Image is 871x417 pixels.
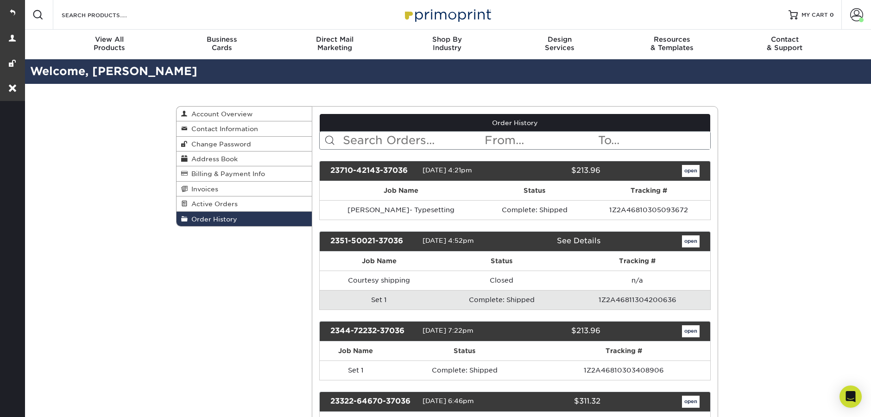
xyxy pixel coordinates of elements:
td: 1Z2A46810303408906 [537,360,710,380]
span: Direct Mail [278,35,391,44]
span: Invoices [188,185,218,193]
a: Resources& Templates [616,30,728,59]
a: Order History [177,212,312,226]
div: Services [503,35,616,52]
span: Account Overview [188,110,252,118]
td: 1Z2A46810305093672 [587,200,710,220]
a: Billing & Payment Info [177,166,312,181]
td: n/a [564,271,710,290]
div: 2344-72232-37036 [323,325,423,337]
a: See Details [557,236,600,245]
span: Business [166,35,278,44]
a: Account Overview [177,107,312,121]
div: & Templates [616,35,728,52]
iframe: Google Customer Reviews [2,389,79,414]
a: Address Book [177,152,312,166]
a: Contact Information [177,121,312,136]
th: Status [482,181,587,200]
a: BusinessCards [166,30,278,59]
th: Tracking # [587,181,710,200]
td: Complete: Shipped [392,360,537,380]
span: Order History [188,215,237,223]
span: Design [503,35,616,44]
td: [PERSON_NAME]- Typesetting [320,200,482,220]
th: Tracking # [537,341,710,360]
span: Change Password [188,140,251,148]
a: Invoices [177,182,312,196]
a: open [682,396,700,408]
th: Job Name [320,181,482,200]
th: Status [392,341,537,360]
span: Resources [616,35,728,44]
a: open [682,235,700,247]
a: Order History [320,114,711,132]
a: View AllProducts [53,30,166,59]
img: Primoprint [401,5,493,25]
th: Status [439,252,564,271]
div: Marketing [278,35,391,52]
a: Active Orders [177,196,312,211]
div: 23710-42143-37036 [323,165,423,177]
a: Change Password [177,137,312,152]
input: To... [597,132,710,149]
a: DesignServices [503,30,616,59]
div: & Support [728,35,841,52]
th: Job Name [320,252,439,271]
a: Contact& Support [728,30,841,59]
a: open [682,325,700,337]
span: [DATE] 7:22pm [423,327,473,334]
span: Billing & Payment Info [188,170,265,177]
span: [DATE] 6:46pm [423,397,474,404]
span: Contact [728,35,841,44]
div: $213.96 [508,325,607,337]
span: Contact Information [188,125,258,133]
span: [DATE] 4:52pm [423,237,474,244]
input: Search Orders... [342,132,484,149]
span: MY CART [802,11,828,19]
span: Active Orders [188,200,238,208]
span: Shop By [391,35,504,44]
td: Complete: Shipped [439,290,564,310]
td: Set 1 [320,360,392,380]
div: $213.96 [508,165,607,177]
div: 2351-50021-37036 [323,235,423,247]
td: Courtesy shipping [320,271,439,290]
div: Cards [166,35,278,52]
span: Address Book [188,155,238,163]
div: Open Intercom Messenger [839,385,862,408]
div: Products [53,35,166,52]
a: open [682,165,700,177]
span: View All [53,35,166,44]
th: Tracking # [564,252,710,271]
div: Industry [391,35,504,52]
td: Complete: Shipped [482,200,587,220]
input: From... [484,132,597,149]
span: [DATE] 4:21pm [423,166,472,174]
a: Direct MailMarketing [278,30,391,59]
span: 0 [830,12,834,18]
a: Shop ByIndustry [391,30,504,59]
input: SEARCH PRODUCTS..... [61,9,151,20]
div: $311.32 [508,396,607,408]
div: 23322-64670-37036 [323,396,423,408]
th: Job Name [320,341,392,360]
td: Closed [439,271,564,290]
td: 1Z2A46811304200636 [564,290,710,310]
td: Set 1 [320,290,439,310]
h2: Welcome, [PERSON_NAME] [23,63,871,80]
